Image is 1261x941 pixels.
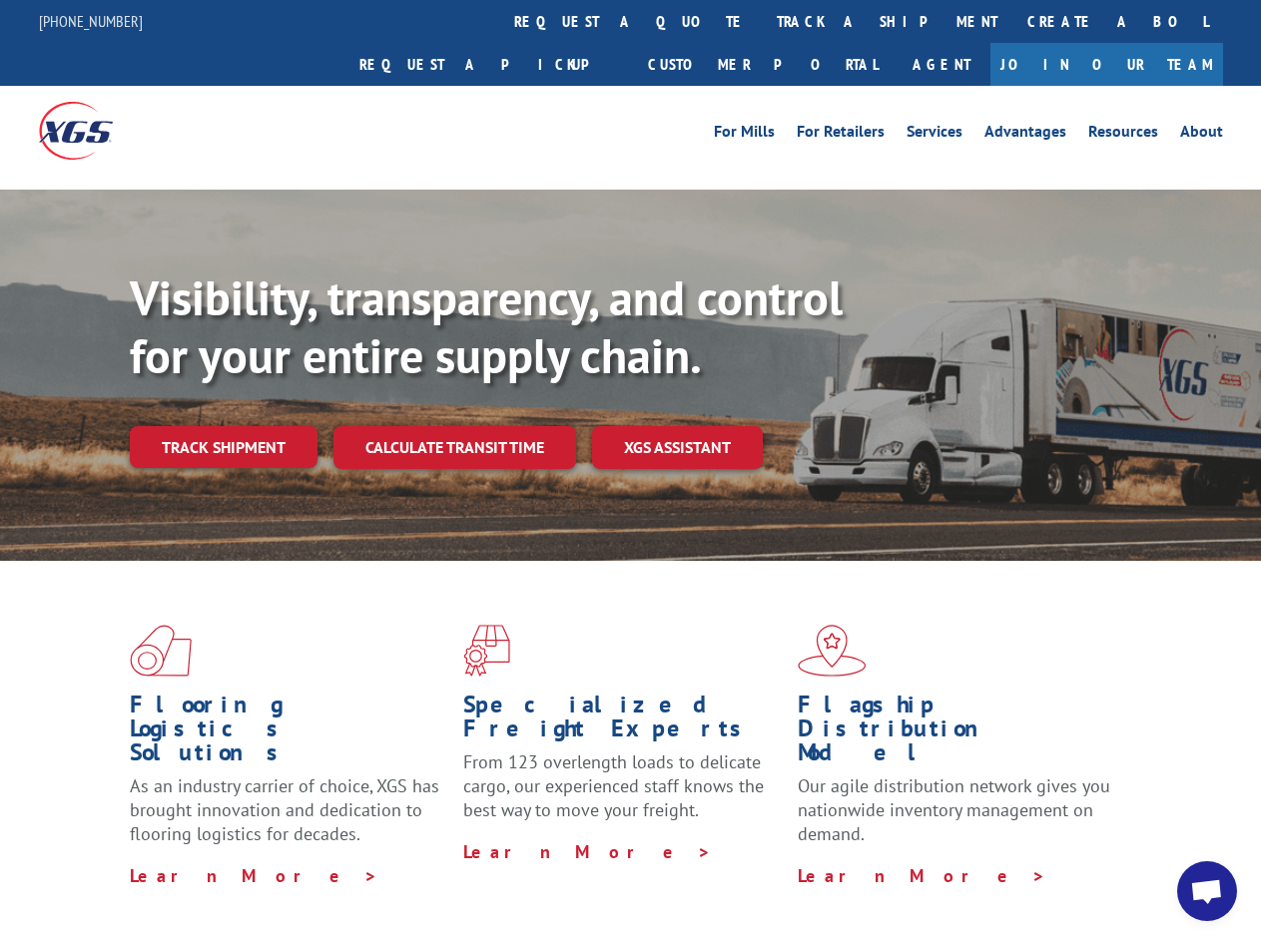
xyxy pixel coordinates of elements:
a: Track shipment [130,426,317,468]
a: Learn More > [130,864,378,887]
a: Request a pickup [344,43,633,86]
h1: Flagship Distribution Model [798,693,1116,774]
img: xgs-icon-total-supply-chain-intelligence-red [130,625,192,677]
a: XGS ASSISTANT [592,426,763,469]
a: Agent [893,43,990,86]
a: Learn More > [463,840,712,863]
span: Our agile distribution network gives you nationwide inventory management on demand. [798,774,1110,845]
a: Learn More > [798,864,1046,887]
b: Visibility, transparency, and control for your entire supply chain. [130,266,843,386]
img: xgs-icon-focused-on-flooring-red [463,625,510,677]
a: For Retailers [797,124,885,146]
a: Join Our Team [990,43,1223,86]
a: For Mills [714,124,775,146]
a: Resources [1088,124,1158,146]
p: From 123 overlength loads to delicate cargo, our experienced staff knows the best way to move you... [463,750,782,839]
a: Calculate transit time [333,426,576,469]
img: xgs-icon-flagship-distribution-model-red [798,625,867,677]
span: As an industry carrier of choice, XGS has brought innovation and dedication to flooring logistics... [130,774,439,845]
a: Advantages [984,124,1066,146]
div: Open chat [1177,861,1237,921]
a: Customer Portal [633,43,893,86]
h1: Flooring Logistics Solutions [130,693,448,774]
a: About [1180,124,1223,146]
h1: Specialized Freight Experts [463,693,782,750]
a: [PHONE_NUMBER] [39,11,143,31]
a: Services [907,124,962,146]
